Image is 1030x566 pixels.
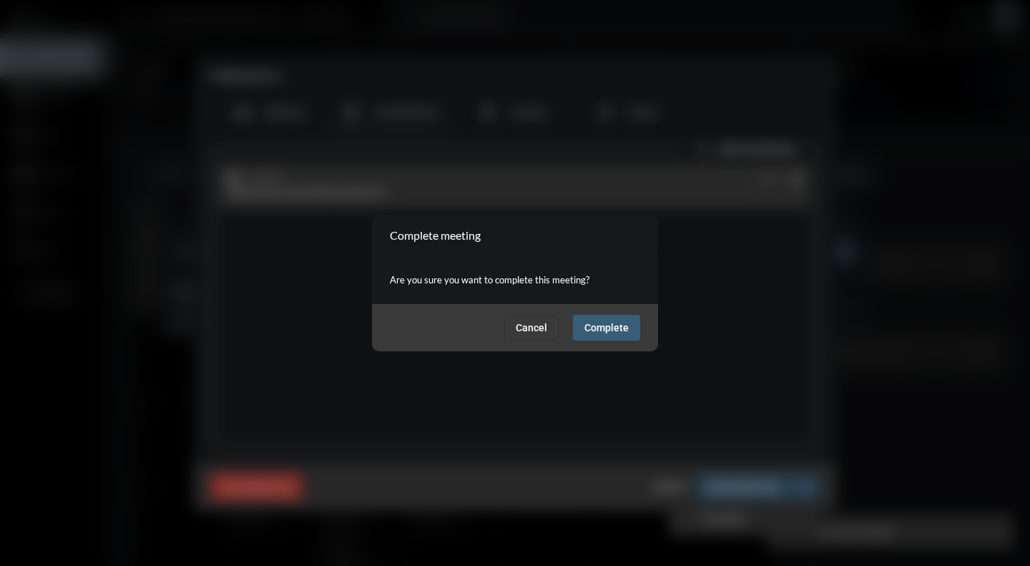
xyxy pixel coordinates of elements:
[516,322,547,333] span: Cancel
[390,270,640,290] p: Are you sure you want to complete this meeting?
[504,315,559,341] button: Cancel
[584,322,629,333] span: Complete
[390,228,481,242] h2: Complete meeting
[573,315,640,341] button: Complete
